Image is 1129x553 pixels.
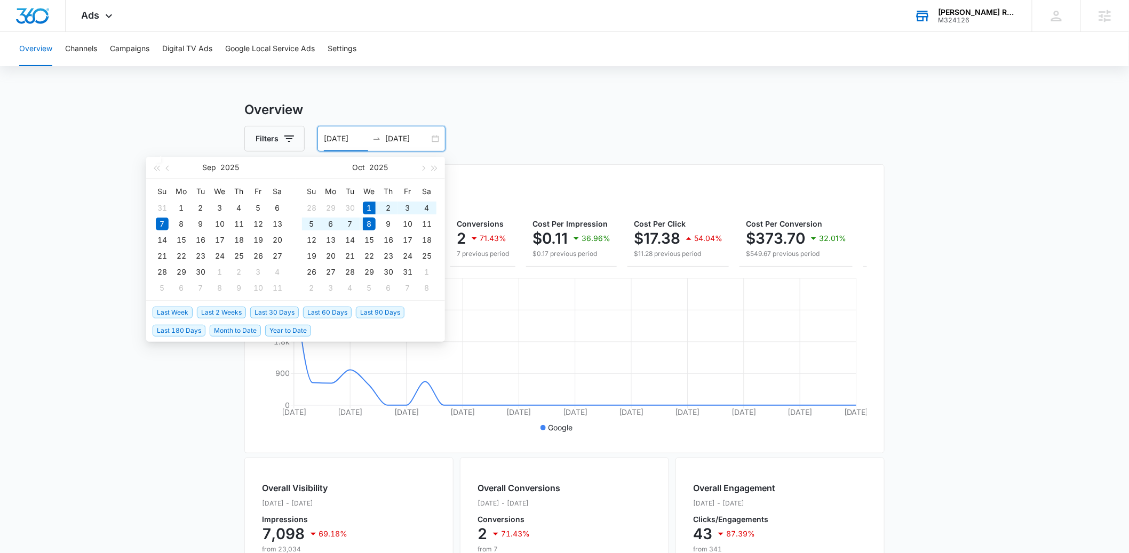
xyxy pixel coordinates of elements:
p: [DATE] - [DATE] [693,499,775,508]
button: Oct [353,157,365,178]
p: 7,098 [262,525,305,542]
td: 2025-10-02 [379,200,398,216]
th: Su [153,183,172,200]
input: End date [385,133,430,145]
button: Channels [65,32,97,66]
td: 2025-10-21 [340,248,360,264]
td: 2025-09-24 [210,248,229,264]
td: 2025-09-04 [229,200,249,216]
td: 2025-10-06 [321,216,340,232]
div: 8 [363,218,376,230]
p: 71.43% [480,235,506,242]
td: 2025-09-10 [210,216,229,232]
td: 2025-09-22 [172,248,191,264]
p: Google [548,422,573,433]
p: 69.18% [319,530,347,538]
p: [DATE] - [DATE] [478,499,560,508]
button: Sep [203,157,217,178]
div: 29 [324,202,337,214]
div: 1 [213,266,226,278]
span: swap-right [372,134,381,143]
div: 17 [401,234,414,246]
button: 2025 [370,157,388,178]
tspan: [DATE] [844,407,869,416]
p: Impressions [262,516,347,523]
td: 2025-10-03 [249,264,268,280]
td: 2025-10-19 [302,248,321,264]
span: Year to Date [265,325,311,336]
div: 31 [156,202,169,214]
td: 2025-11-04 [340,280,360,296]
td: 2025-09-28 [153,264,172,280]
div: 19 [252,234,265,246]
td: 2025-09-09 [191,216,210,232]
div: 11 [420,218,433,230]
div: 17 [213,234,226,246]
div: 5 [252,202,265,214]
th: We [360,183,379,200]
button: 2025 [221,157,240,178]
td: 2025-10-28 [340,264,360,280]
td: 2025-09-26 [249,248,268,264]
td: 2025-09-21 [153,248,172,264]
div: 10 [401,218,414,230]
td: 2025-09-01 [172,200,191,216]
div: 20 [324,250,337,262]
span: Last 180 Days [153,325,205,336]
td: 2025-10-30 [379,264,398,280]
div: 13 [324,234,337,246]
td: 2025-09-15 [172,232,191,248]
div: 27 [271,250,284,262]
td: 2025-10-07 [340,216,360,232]
td: 2025-09-23 [191,248,210,264]
p: 32.01% [819,235,846,242]
td: 2025-10-09 [229,280,249,296]
div: 5 [363,282,376,294]
td: 2025-10-26 [302,264,321,280]
div: 8 [213,282,226,294]
p: Conversions [478,516,560,523]
h2: Overall Visibility [262,482,347,494]
tspan: [DATE] [732,407,756,416]
td: 2025-10-13 [321,232,340,248]
span: Ads [82,10,100,21]
td: 2025-10-10 [249,280,268,296]
td: 2025-09-14 [153,232,172,248]
p: $0.17 previous period [532,249,610,259]
div: 15 [363,234,376,246]
td: 2025-11-03 [321,280,340,296]
tspan: 1.8k [274,337,290,346]
tspan: [DATE] [788,407,813,416]
div: 18 [420,234,433,246]
div: 30 [382,266,395,278]
th: Tu [340,183,360,200]
td: 2025-09-03 [210,200,229,216]
div: 9 [382,218,395,230]
div: 21 [344,250,356,262]
div: 14 [344,234,356,246]
div: 30 [344,202,356,214]
td: 2025-10-12 [302,232,321,248]
p: $17.38 [634,230,680,247]
div: 12 [305,234,318,246]
td: 2025-10-02 [229,264,249,280]
tspan: [DATE] [563,407,587,416]
div: 22 [175,250,188,262]
div: 13 [271,218,284,230]
span: to [372,134,381,143]
div: 3 [213,202,226,214]
button: Google Local Service Ads [225,32,315,66]
th: Su [302,183,321,200]
div: 30 [194,266,207,278]
th: Sa [417,183,436,200]
tspan: [DATE] [394,407,419,416]
td: 2025-10-04 [268,264,287,280]
td: 2025-10-08 [360,216,379,232]
span: Last 60 Days [303,307,352,318]
div: 19 [305,250,318,262]
div: 2 [194,202,207,214]
td: 2025-10-08 [210,280,229,296]
tspan: [DATE] [282,407,306,416]
div: 6 [175,282,188,294]
th: We [210,183,229,200]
